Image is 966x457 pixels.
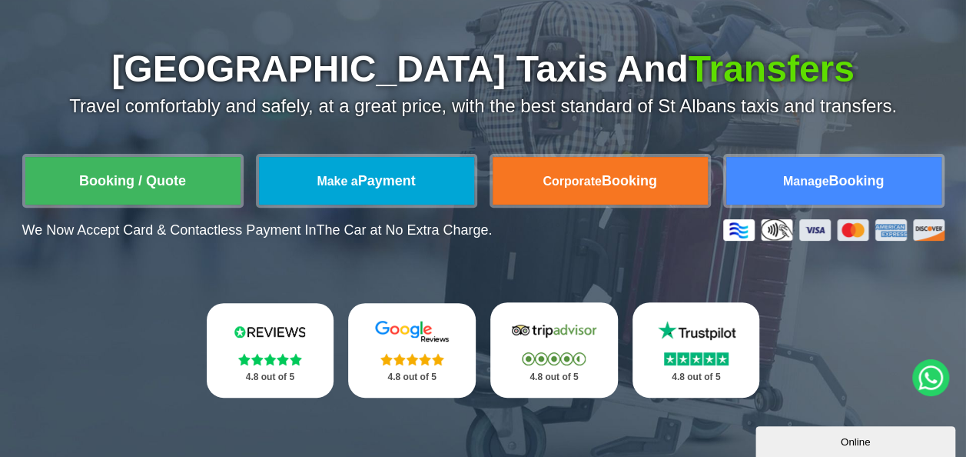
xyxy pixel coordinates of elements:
[224,320,316,343] img: Reviews.io
[755,423,958,457] iframe: chat widget
[366,320,458,343] img: Google
[726,157,941,205] a: ManageBooking
[22,51,944,88] h1: [GEOGRAPHIC_DATA] Taxis And
[22,95,944,117] p: Travel comfortably and safely, at a great price, with the best standard of St Albans taxis and tr...
[650,319,742,342] img: Trustpilot
[664,352,729,365] img: Stars
[207,303,334,398] a: Reviews.io Stars 4.8 out of 5
[224,368,317,387] p: 4.8 out of 5
[317,175,357,188] span: Make a
[508,319,600,342] img: Tripadvisor
[723,219,944,241] img: Credit And Debit Cards
[348,303,476,398] a: Google Stars 4.8 out of 5
[632,302,760,398] a: Trustpilot Stars 4.8 out of 5
[238,353,302,365] img: Stars
[507,368,601,387] p: 4.8 out of 5
[365,368,459,387] p: 4.8 out of 5
[493,157,708,205] a: CorporateBooking
[22,222,493,239] p: We Now Accept Card & Contactless Payment In
[649,368,743,387] p: 4.8 out of 5
[522,352,586,365] img: Stars
[25,157,241,205] a: Booking / Quote
[259,157,474,205] a: Make aPayment
[316,222,492,238] span: The Car at No Extra Charge.
[490,302,618,398] a: Tripadvisor Stars 4.8 out of 5
[543,175,601,188] span: Corporate
[689,48,855,89] span: Transfers
[380,353,444,365] img: Stars
[783,175,829,188] span: Manage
